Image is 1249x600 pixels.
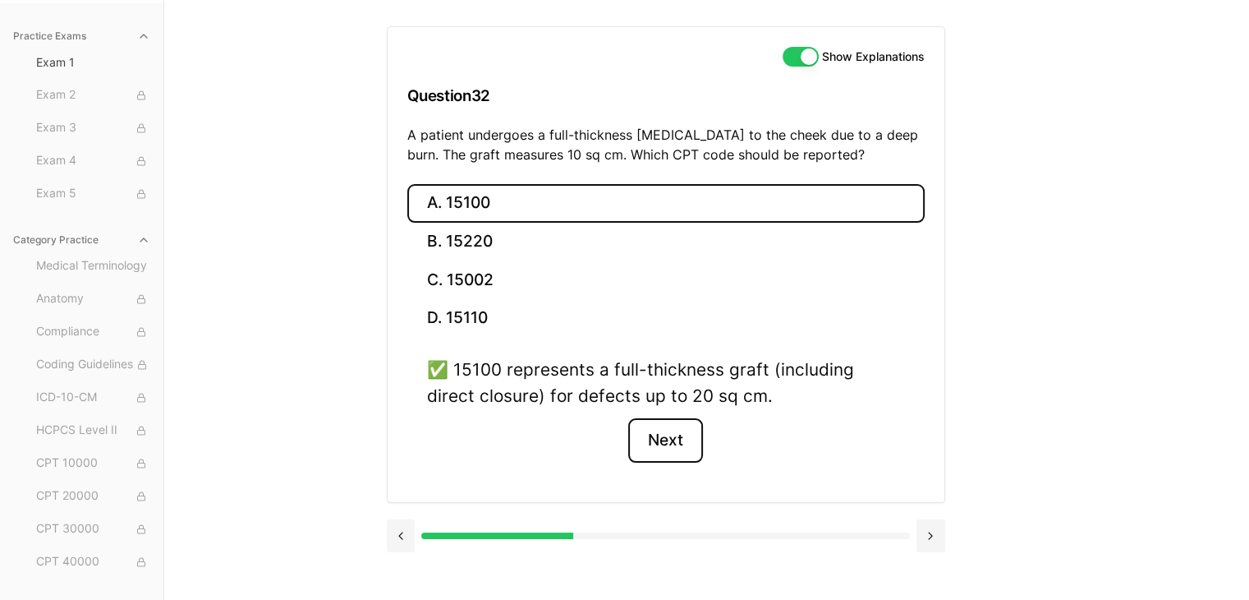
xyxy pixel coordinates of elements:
[30,549,157,575] button: CPT 40000
[407,72,925,120] h3: Question 32
[407,261,925,299] button: C. 15002
[407,184,925,223] button: A. 15100
[30,418,157,444] button: HCPCS Level II
[36,86,150,104] span: Exam 2
[407,223,925,261] button: B. 15220
[407,299,925,338] button: D. 15110
[427,357,905,408] div: ✅ 15100 represents a full-thickness graft (including direct closure) for defects up to 20 sq cm.
[36,119,150,137] span: Exam 3
[30,115,157,141] button: Exam 3
[407,125,925,164] p: A patient undergoes a full-thickness [MEDICAL_DATA] to the cheek due to a deep burn. The graft me...
[36,422,150,440] span: HCPCS Level II
[822,51,925,62] label: Show Explanations
[628,418,703,463] button: Next
[36,257,150,275] span: Medical Terminology
[36,455,150,473] span: CPT 10000
[36,389,150,407] span: ICD-10-CM
[30,352,157,378] button: Coding Guidelines
[36,553,150,571] span: CPT 40000
[36,323,150,341] span: Compliance
[30,286,157,312] button: Anatomy
[30,148,157,174] button: Exam 4
[30,450,157,477] button: CPT 10000
[30,516,157,542] button: CPT 30000
[30,82,157,108] button: Exam 2
[36,152,150,170] span: Exam 4
[30,385,157,411] button: ICD-10-CM
[30,319,157,345] button: Compliance
[30,483,157,510] button: CPT 20000
[36,356,150,374] span: Coding Guidelines
[7,23,157,49] button: Practice Exams
[30,49,157,76] button: Exam 1
[36,520,150,538] span: CPT 30000
[36,54,150,71] span: Exam 1
[30,253,157,279] button: Medical Terminology
[36,185,150,203] span: Exam 5
[36,487,150,505] span: CPT 20000
[7,227,157,253] button: Category Practice
[36,290,150,308] span: Anatomy
[30,181,157,207] button: Exam 5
